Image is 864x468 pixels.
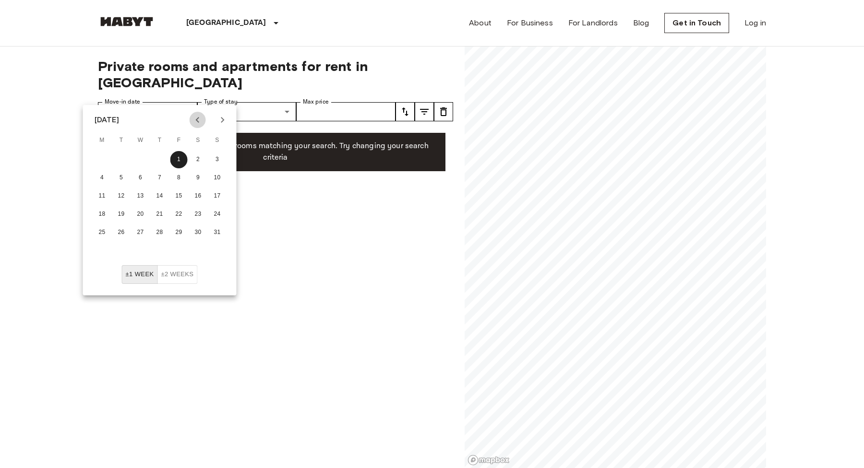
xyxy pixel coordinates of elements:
[132,206,149,223] button: 20
[190,224,207,241] button: 30
[170,169,188,187] button: 8
[151,169,168,187] button: 7
[94,187,111,205] button: 11
[744,17,766,29] a: Log in
[197,102,297,121] div: Studio
[568,17,618,29] a: For Landlords
[209,169,226,187] button: 10
[98,58,453,91] span: Private rooms and apartments for rent in [GEOGRAPHIC_DATA]
[151,187,168,205] button: 14
[94,169,111,187] button: 4
[170,206,188,223] button: 22
[186,17,266,29] p: [GEOGRAPHIC_DATA]
[157,265,197,284] button: ±2 weeks
[209,131,226,150] span: Sunday
[434,102,453,121] button: tune
[190,206,207,223] button: 23
[113,224,130,241] button: 26
[113,187,130,205] button: 12
[190,112,206,128] button: Previous month
[204,98,238,106] label: Type of stay
[664,13,729,33] a: Get in Touch
[113,140,438,164] p: Unfortunately there are no free rooms matching your search. Try changing your search criteria
[396,102,415,121] button: tune
[105,98,140,106] label: Move-in date
[132,224,149,241] button: 27
[303,98,329,106] label: Max price
[132,131,149,150] span: Wednesday
[132,187,149,205] button: 13
[190,169,207,187] button: 9
[209,206,226,223] button: 24
[94,206,111,223] button: 18
[190,151,207,168] button: 2
[190,131,207,150] span: Saturday
[415,102,434,121] button: tune
[633,17,649,29] a: Blog
[151,206,168,223] button: 21
[122,265,198,284] div: Move In Flexibility
[113,169,130,187] button: 5
[95,114,120,126] div: [DATE]
[94,224,111,241] button: 25
[170,187,188,205] button: 15
[94,131,111,150] span: Monday
[469,17,492,29] a: About
[215,112,231,128] button: Next month
[151,224,168,241] button: 28
[98,17,156,26] img: Habyt
[468,455,510,466] a: Mapbox logo
[170,224,188,241] button: 29
[209,151,226,168] button: 3
[170,131,188,150] span: Friday
[170,151,188,168] button: 1
[507,17,553,29] a: For Business
[209,187,226,205] button: 17
[113,131,130,150] span: Tuesday
[190,187,207,205] button: 16
[113,206,130,223] button: 19
[132,169,149,187] button: 6
[151,131,168,150] span: Thursday
[122,265,158,284] button: ±1 week
[209,224,226,241] button: 31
